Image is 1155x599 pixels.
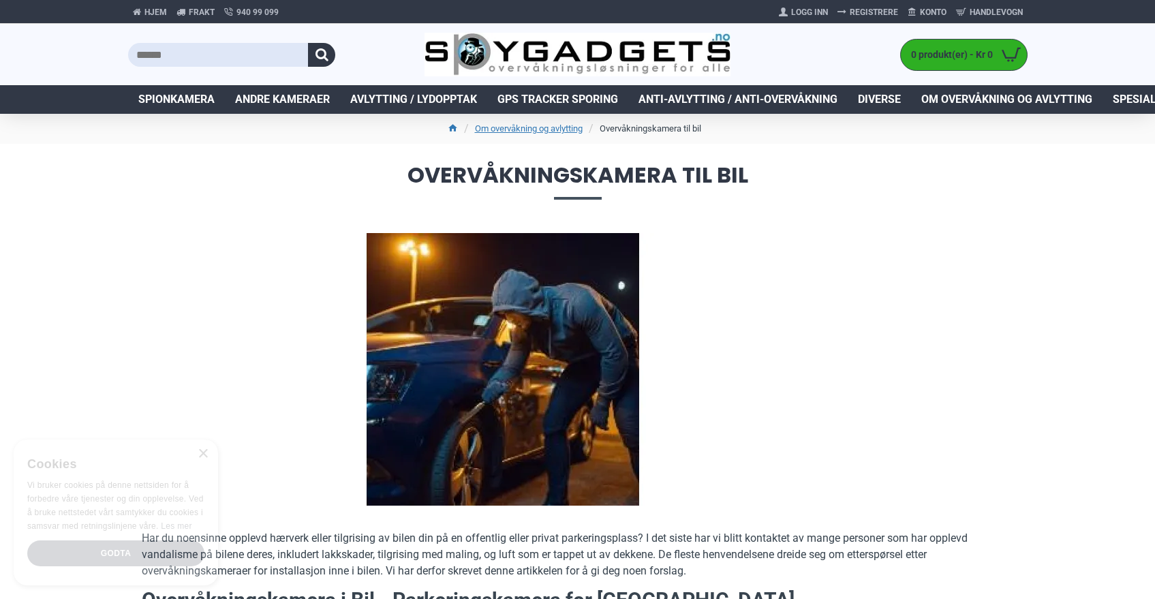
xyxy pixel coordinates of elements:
a: Handlevogn [951,1,1028,23]
span: Avlytting / Lydopptak [350,91,477,108]
a: Avlytting / Lydopptak [340,85,487,114]
span: Om overvåkning og avlytting [921,91,1092,108]
a: Registrere [833,1,903,23]
a: Andre kameraer [225,85,340,114]
span: Konto [920,6,946,18]
img: SpyGadgets.no [425,33,730,77]
a: Konto [903,1,951,23]
a: Les mer, opens a new window [161,521,191,531]
a: Diverse [848,85,911,114]
span: Anti-avlytting / Anti-overvåkning [638,91,837,108]
span: Vi bruker cookies på denne nettsiden for å forbedre våre tjenester og din opplevelse. Ved å bruke... [27,480,204,530]
span: Logg Inn [791,6,828,18]
a: GPS Tracker Sporing [487,85,628,114]
span: Handlevogn [970,6,1023,18]
span: 0 produkt(er) - Kr 0 [901,48,996,62]
a: Om overvåkning og avlytting [475,122,583,136]
p: Har du noensinne opplevd hærverk eller tilgrising av bilen din på en offentlig eller privat parke... [142,530,1014,579]
span: 940 99 099 [236,6,279,18]
span: Registrere [850,6,898,18]
a: 0 produkt(er) - Kr 0 [901,40,1027,70]
span: Diverse [858,91,901,108]
a: Logg Inn [774,1,833,23]
a: Anti-avlytting / Anti-overvåkning [628,85,848,114]
span: Hjem [144,6,167,18]
span: GPS Tracker Sporing [497,91,618,108]
div: Cookies [27,450,196,479]
a: Spionkamera [128,85,225,114]
span: Andre kameraer [235,91,330,108]
div: Close [198,449,208,459]
span: Spionkamera [138,91,215,108]
span: Frakt [189,6,215,18]
span: Overvåkningskamera til bil [128,164,1028,199]
div: Godta [27,540,204,566]
img: Overvåkningskamera til bil [142,233,864,506]
a: Om overvåkning og avlytting [911,85,1103,114]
